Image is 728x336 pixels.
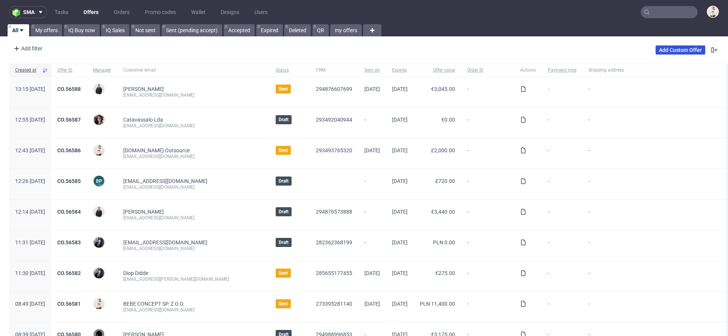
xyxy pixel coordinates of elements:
[467,117,508,129] span: -
[364,67,380,73] span: Sent on
[392,86,408,92] span: [DATE]
[548,147,576,159] span: -
[431,209,455,215] span: €3,440.00
[57,301,81,307] a: CO.56581
[364,86,380,92] span: [DATE]
[15,178,45,184] span: 12:26 [DATE]
[330,24,362,36] a: my offers
[123,270,148,276] a: Diop Didde
[123,147,190,153] a: [DOMAIN_NAME] Outsource
[123,184,264,190] div: [EMAIL_ADDRESS][DOMAIN_NAME]
[224,24,255,36] a: Accepted
[588,301,720,313] span: -
[467,209,508,221] span: -
[392,270,408,276] span: [DATE]
[467,239,508,252] span: -
[431,86,455,92] span: €3,045.00
[94,298,104,309] img: Mari Fok
[123,239,207,245] span: [EMAIL_ADDRESS][DOMAIN_NAME]
[316,270,352,276] a: 285655177455
[123,307,264,313] div: [EMAIL_ADDRESS][DOMAIN_NAME]
[548,270,576,282] span: -
[392,301,408,307] span: [DATE]
[123,276,264,282] div: [EMAIL_ADDRESS][PERSON_NAME][DOMAIN_NAME]
[316,117,352,123] a: 293492040944
[101,24,129,36] a: IQ Sales
[162,24,222,36] a: Sent (pending accept)
[57,117,81,123] a: CO.56587
[216,6,244,18] a: Designs
[392,178,408,184] span: [DATE]
[94,237,104,248] img: Philippe Dubuy
[256,24,283,36] a: Expired
[364,117,380,129] span: -
[420,67,455,73] span: Offer value
[467,147,508,159] span: -
[15,301,45,307] span: 08:49 [DATE]
[392,117,408,123] span: [DATE]
[94,84,104,94] img: Adrian Margula
[94,268,104,278] img: Philippe Dubuy
[123,117,163,123] a: Catavassalo Lda
[109,6,134,18] a: Orders
[13,8,23,17] img: logo
[316,301,352,307] a: 273395281140
[435,178,455,184] span: £720.00
[364,147,380,153] span: [DATE]
[140,6,180,18] a: Promo codes
[123,153,264,159] div: [EMAIL_ADDRESS][DOMAIN_NAME]
[123,123,264,129] div: [EMAIL_ADDRESS][DOMAIN_NAME]
[656,45,705,55] a: Add Custom Offer
[94,206,104,217] img: Adrian Margula
[279,147,288,153] span: Sent
[316,209,352,215] a: 294876573888
[57,239,81,245] a: CO.56583
[433,239,455,245] span: PLN 0.00
[123,215,264,221] div: [EMAIL_ADDRESS][DOMAIN_NAME]
[548,86,576,98] span: -
[93,67,111,73] span: Manager
[279,117,289,123] span: Draft
[123,245,264,252] div: [EMAIL_ADDRESS][DOMAIN_NAME]
[9,6,47,18] button: sma
[94,176,104,186] figcaption: BP
[392,239,408,245] span: [DATE]
[279,178,289,184] span: Draft
[8,24,29,36] a: All
[279,270,288,276] span: Sent
[435,270,455,276] span: €275.00
[588,86,720,98] span: -
[123,301,185,307] a: BEBE CONCEPT SP. Z O.O.
[467,67,508,73] span: Order ID
[392,67,408,73] span: Expires
[279,239,289,245] span: Draft
[316,67,352,73] span: CRM
[131,24,160,36] a: Not sent
[123,178,207,184] span: [EMAIL_ADDRESS][DOMAIN_NAME]
[187,6,210,18] a: Wallet
[467,270,508,282] span: -
[15,270,45,276] span: 11:30 [DATE]
[57,270,81,276] a: CO.56582
[123,67,264,73] span: Customer email
[548,117,576,129] span: -
[588,147,720,159] span: -
[50,6,73,18] a: Tasks
[64,24,100,36] a: IQ Buy now
[15,86,45,92] span: 13:15 [DATE]
[364,209,380,221] span: -
[31,24,62,36] a: My offers
[15,117,45,123] span: 12:55 [DATE]
[548,67,576,73] span: Payment type
[57,209,81,215] a: CO.56584
[588,178,720,190] span: -
[15,67,39,73] span: Created at
[548,178,576,190] span: -
[57,86,81,92] a: CO.56588
[57,147,81,153] a: CO.56586
[94,145,104,156] img: Mari Fok
[520,67,536,73] span: Actions
[15,239,45,245] span: 11:31 [DATE]
[708,6,718,17] img: Mari Fok
[467,178,508,190] span: -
